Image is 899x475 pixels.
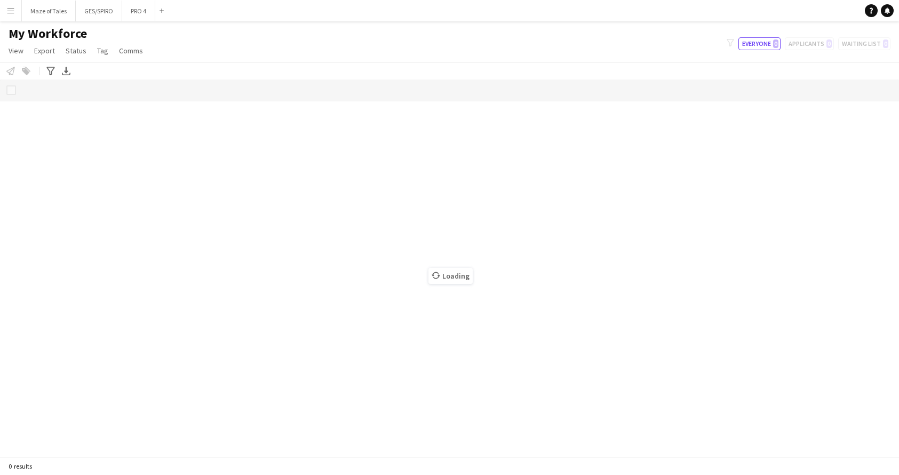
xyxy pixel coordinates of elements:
[122,1,155,21] button: PRO 4
[61,44,91,58] a: Status
[119,46,143,56] span: Comms
[44,65,57,77] app-action-btn: Advanced filters
[76,1,122,21] button: GES/SPIRO
[428,268,473,284] span: Loading
[93,44,113,58] a: Tag
[97,46,108,56] span: Tag
[738,37,781,50] button: Everyone0
[60,65,73,77] app-action-btn: Export XLSX
[9,26,87,42] span: My Workforce
[4,44,28,58] a: View
[9,46,23,56] span: View
[773,39,778,48] span: 0
[34,46,55,56] span: Export
[22,1,76,21] button: Maze of Tales
[30,44,59,58] a: Export
[115,44,147,58] a: Comms
[66,46,86,56] span: Status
